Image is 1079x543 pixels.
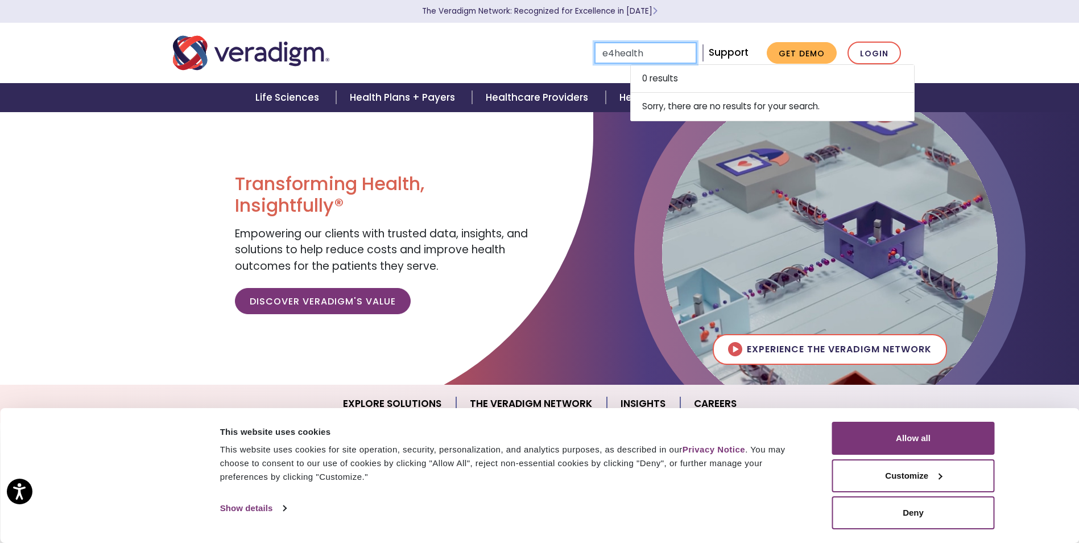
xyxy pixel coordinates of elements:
[680,389,750,418] a: Careers
[606,83,722,112] a: Health IT Vendors
[235,173,531,217] h1: Transforming Health, Insightfully®
[607,389,680,418] a: Insights
[832,496,995,529] button: Deny
[832,459,995,492] button: Customize
[767,42,837,64] a: Get Demo
[683,445,745,454] a: Privacy Notice
[235,226,528,274] span: Empowering our clients with trusted data, insights, and solutions to help reduce costs and improv...
[422,6,658,17] a: The Veradigm Network: Recognized for Excellence in [DATE]Learn More
[173,34,329,72] img: Veradigm logo
[832,422,995,455] button: Allow all
[861,461,1065,529] iframe: Drift Chat Widget
[220,425,807,439] div: This website uses cookies
[709,46,749,59] a: Support
[456,389,607,418] a: The Veradigm Network
[630,64,915,93] li: 0 results
[652,6,658,17] span: Learn More
[329,389,456,418] a: Explore Solutions
[336,83,472,112] a: Health Plans + Payers
[235,288,411,314] a: Discover Veradigm's Value
[242,83,336,112] a: Life Sciences
[630,93,915,121] li: Sorry, there are no results for your search.
[220,500,286,517] a: Show details
[220,443,807,484] div: This website uses cookies for site operation, security, personalization, and analytics purposes, ...
[472,83,605,112] a: Healthcare Providers
[848,42,901,65] a: Login
[594,42,697,64] input: Search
